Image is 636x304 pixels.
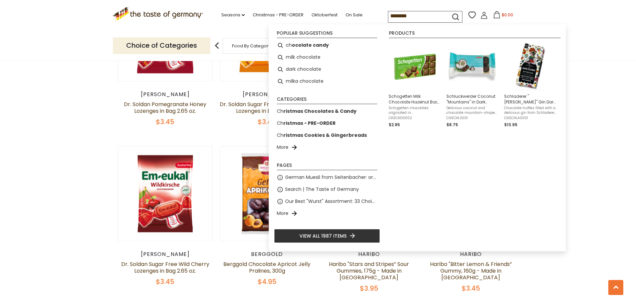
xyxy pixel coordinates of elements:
[444,39,501,131] li: Schluckwerder Coconut "Mountains" in Dark Chocolate, 7.05 oz
[504,42,557,128] a: Schladerer "[PERSON_NAME]" Gin Dark Chocolate Pralines 4.5 oz., 12 pc.Chocolate truffles filled w...
[446,93,499,105] span: Schluckwerder Coconut "Mountains" in Dark Chocolate, 7.05 oz
[389,31,561,38] li: Products
[274,105,380,117] li: Christmas Chocolates & Candy
[501,39,559,131] li: Schladerer "Gretchen" Gin Dark Chocolate Pralines 4.5 oz., 12 pc.
[285,174,377,181] a: German Muesli from Seitenbacher: organic and natural food at its best.
[423,251,518,258] div: Haribo
[285,186,359,193] a: Search | The Taste of Germany
[274,184,380,196] li: Search | The Taste of Germany
[446,122,458,127] span: $8.75
[232,43,271,48] a: Food By Category
[220,100,314,115] a: Dr. Soldan Sugar Free Seabuckthorn Lozenges in Bag 2.65 oz.
[504,116,557,120] span: CHSCHLA0001
[274,172,380,184] li: German Muesli from Seitenbacher: organic and natural food at its best.
[329,260,409,281] a: Haribo "Stars and Stripes” Sour Gummies, 175g - Made in [GEOGRAPHIC_DATA]
[221,11,245,19] a: Seasons
[446,116,499,120] span: CHSCHL0001
[283,108,357,114] b: ristmas Chocolates & Candy
[446,42,499,128] a: Schluckwerder Coconut "Mountains" in Dark Chocolate, 7.05 ozDelicious coconut and chocolate mount...
[504,122,517,127] span: $13.95
[220,146,314,241] img: Berggold Chocolate Apricot Jelly Pralines, 300g
[258,117,276,126] span: $3.45
[274,75,380,87] li: milka chocolate
[462,284,480,293] span: $3.45
[389,93,441,105] span: Schogetten Milk Chocolate Hazelnut Bar, 3.5 oz.
[274,129,380,141] li: Christmas Cookies & Gingerbreads
[389,106,441,115] span: Schogetten chocolates originated in [GEOGRAPHIC_DATA] in [DATE]. The popular brand changed owners...
[118,251,213,258] div: [PERSON_NAME]
[274,141,380,154] li: More
[223,260,310,275] a: Berggold Chocolate Apricot Jelly Pralines, 300g
[446,106,499,115] span: Delicious coconut and chocolate mountain-shaped bites. Flaky coconut creme covered in a silky dar...
[389,116,441,120] span: CHSCHO0002
[502,12,513,18] span: $0.00
[389,122,400,127] span: $2.95
[210,39,224,52] img: previous arrow
[346,11,363,19] a: On Sale
[430,260,512,281] a: Haribo "Bitter Lemon & Friends” Gummy, 160g - Made in [GEOGRAPHIC_DATA]
[283,132,367,138] b: ristmas Cookies & Gingerbreads
[274,208,380,220] li: More
[121,260,209,275] a: Dr. Soldan Sugar Free Wild Cherry Lozenges in Bag 2.65 oz.
[292,41,329,49] b: ocolate candy
[283,120,336,126] b: ristmas - PRE-ORDER
[274,229,380,243] li: View all 1987 items
[504,106,557,115] span: Chocolate truffles filled with a delicious gin from Schladerer, a Black Forest specialty distille...
[277,163,377,170] li: Pages
[274,51,380,63] li: milk chocolate
[277,119,336,127] a: Christmas - PRE-ORDER
[504,93,557,105] span: Schladerer "[PERSON_NAME]" Gin Dark Chocolate Pralines 4.5 oz., 12 pc.
[274,196,380,208] li: Our Best "Wurst" Assortment: 33 Choices For The Grillabend
[274,63,380,75] li: dark chocolate
[277,131,367,139] a: Christmas Cookies & Gingerbreads
[311,11,338,19] a: Oktoberfest
[285,198,377,205] a: Our Best "Wurst" Assortment: 33 Choices For The Grillabend
[277,107,357,115] a: Christmas Chocolates & Candy
[220,91,315,98] div: [PERSON_NAME]
[489,11,517,21] button: $0.00
[274,117,380,129] li: Christmas - PRE-ORDER
[258,277,276,286] span: $4.95
[274,39,380,51] li: chocolate candy
[118,146,213,241] img: Dr. Soldan Sugar Free Wild Cherry Lozenges in Bag 2.65 oz.
[118,91,213,98] div: [PERSON_NAME]
[156,117,174,126] span: $3.45
[277,31,377,38] li: Popular suggestions
[269,24,566,251] div: Instant Search Results
[360,284,378,293] span: $3.95
[253,11,303,19] a: Christmas - PRE-ORDER
[322,251,417,258] div: Haribo
[124,100,206,115] a: Dr. Soldan Pomegranate Honey Lozenges in Bag 2.65 oz.
[391,42,439,90] img: Schogetten Edel-Alpenvollmilch Haselnuss
[113,37,210,54] p: Choice of Categories
[299,232,347,240] span: View all 1987 items
[277,97,377,104] li: Categories
[156,277,174,286] span: $3.45
[389,42,441,128] a: Schogetten Edel-Alpenvollmilch HaselnussSchogetten Milk Chocolate Hazelnut Bar, 3.5 oz.Schogetten...
[386,39,444,131] li: Schogetten Milk Chocolate Hazelnut Bar, 3.5 oz.
[220,251,315,258] div: Berggold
